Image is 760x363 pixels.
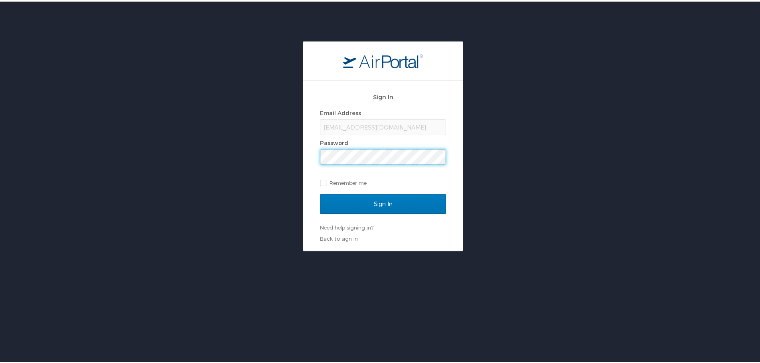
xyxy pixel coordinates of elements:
[320,138,348,145] label: Password
[320,108,361,115] label: Email Address
[343,52,423,67] img: logo
[320,91,446,100] h2: Sign In
[320,223,373,229] a: Need help signing in?
[320,192,446,212] input: Sign In
[320,175,446,187] label: Remember me
[320,234,358,240] a: Back to sign in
